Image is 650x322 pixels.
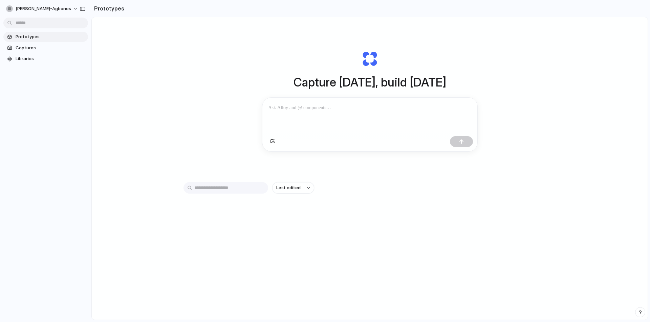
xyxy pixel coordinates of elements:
span: Prototypes [16,33,85,40]
span: Captures [16,45,85,51]
button: Last edited [272,182,314,194]
span: [PERSON_NAME]-agbones [16,5,71,12]
a: Libraries [3,54,88,64]
a: Captures [3,43,88,53]
button: [PERSON_NAME]-agbones [3,3,82,14]
a: Prototypes [3,32,88,42]
span: Libraries [16,55,85,62]
h1: Capture [DATE], build [DATE] [294,73,446,91]
h2: Prototypes [91,4,124,13]
span: Last edited [276,184,301,191]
